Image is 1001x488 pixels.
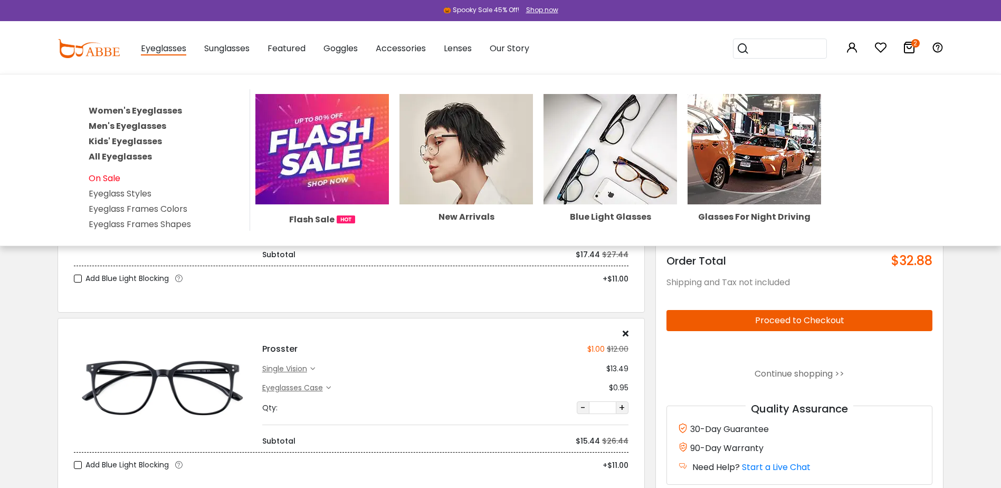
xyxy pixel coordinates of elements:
img: Blue Light Glasses [544,94,677,204]
div: Qty: [262,402,278,414]
div: $17.44 [576,249,600,260]
a: Eyeglass Frames Colors [89,203,187,215]
span: Featured [268,42,306,54]
div: $0.95 [609,382,628,393]
i: 2 [911,39,920,48]
span: Our Story [490,42,529,54]
img: 1724998894317IetNH.gif [337,215,355,223]
span: Accessories [376,42,426,54]
a: Shop now [521,5,558,14]
div: Shop now [526,5,558,15]
a: Women's Eyeglasses [89,105,182,117]
a: New Arrivals [399,143,533,221]
span: Sunglasses [204,42,250,54]
span: Need Help? [692,461,740,473]
div: New Arrivals [399,213,533,221]
div: 🎃 Spooky Sale 45% Off! [443,5,519,15]
div: Subtotal [262,249,295,260]
a: Men's Eyeglasses [89,120,166,132]
a: Eyeglass Styles [89,187,151,200]
a: Glasses For Night Driving [688,143,821,221]
img: abbeglasses.com [58,39,120,58]
a: Start a Live Chat [742,461,811,473]
span: Lenses [444,42,472,54]
img: Flash Sale [255,94,389,204]
div: 90-Day Warranty [678,441,922,455]
span: Flash Sale [289,213,335,226]
div: $13.49 [606,363,628,374]
button: Proceed to Checkout [666,310,933,331]
img: Glasses For Night Driving [688,94,821,204]
a: Kids' Eyeglasses [89,135,162,147]
a: Blue Light Glasses [544,143,677,221]
span: Add Blue Light Blocking [85,272,169,285]
span: +$11.00 [603,460,628,471]
div: $15.44 [576,436,600,447]
button: + [616,401,628,414]
img: New Arrivals [399,94,533,204]
div: Subtotal [262,436,295,447]
div: 30-Day Guarantee [678,422,922,436]
div: $12.00 [605,344,628,355]
span: Goggles [323,42,358,54]
div: Blue Light Glasses [544,213,677,221]
span: Quality Assurance [746,401,853,416]
div: $26.44 [602,436,628,447]
div: single vision [262,363,310,374]
span: Eyeglasses [141,42,186,55]
span: +$11.00 [603,274,628,284]
span: $32.88 [891,254,932,268]
a: On Sale [89,172,120,184]
div: $1.00 [587,344,605,355]
span: Add Blue Light Blocking [85,458,169,472]
a: Continue shopping >> [755,368,844,380]
h4: Prosster [262,343,298,355]
span: Order Total [666,254,726,268]
div: Glasses For Night Driving [688,213,821,221]
button: - [577,401,589,414]
a: Eyeglass Frames Shapes [89,218,191,230]
iframe: PayPal [666,340,933,359]
a: Flash Sale [255,143,389,226]
div: Shipping and Tax not included [666,276,933,289]
a: All Eyeglasses [89,151,152,163]
div: Eyeglasses Case [262,382,326,393]
a: 2 [903,43,916,55]
div: $27.44 [602,249,628,260]
img: Prosster [74,343,252,433]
